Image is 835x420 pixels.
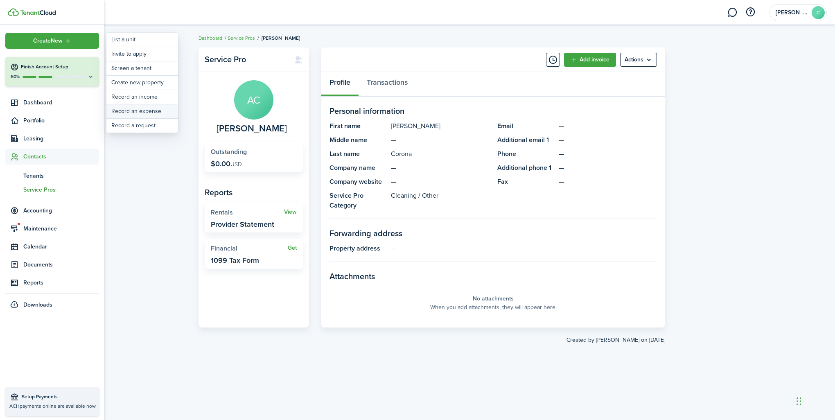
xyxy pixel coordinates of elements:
avatar-text: C [812,6,825,19]
a: Create new property [106,76,178,90]
panel-main-title: Last name [329,149,387,159]
panel-main-section-title: Attachments [329,270,657,282]
a: Service Pros [228,34,255,42]
panel-main-title: Property address [329,244,387,253]
panel-main-title: Phone [497,149,555,159]
panel-main-placeholder-title: No attachments [473,294,514,303]
created-at: Created by [PERSON_NAME] on [DATE] [199,327,665,344]
widget-stats-description: 1099 Tax Form [211,256,259,264]
span: Tenants [23,172,99,180]
a: Record an expense [106,104,178,118]
a: Reports [5,275,99,291]
h4: Finish Account Setup [21,63,94,70]
a: Get [288,245,297,251]
span: Service Pros [23,185,99,194]
iframe: Chat Widget [794,381,835,420]
span: Dashboard [23,98,99,107]
span: Calendar [23,242,99,251]
a: Messaging [724,2,740,23]
button: Open menu [620,53,657,67]
panel-main-title: Additional email 1 [497,135,555,145]
panel-main-placeholder-description: When you add attachments, they will appear here. [430,303,557,312]
button: Invite to apply [106,47,178,61]
a: Setup PaymentsACHpayments online are available now [5,387,99,416]
panel-main-title: Service Pro [205,55,286,64]
p: 50% [10,73,20,80]
a: Service Pros [5,183,99,196]
panel-main-description: — [391,244,657,253]
button: Open menu [5,33,99,49]
span: Portfolio [23,116,99,125]
panel-main-title: Company website [329,177,387,187]
a: Transactions [359,72,416,97]
span: Documents [23,260,99,269]
panel-main-description: Cleaning / Other [391,191,489,210]
panel-main-description: — [391,177,489,187]
button: Open resource center [743,5,757,19]
panel-main-title: Additional phone 1 [497,163,555,173]
menu-btn: Actions [620,53,657,67]
a: Dashboard [199,34,222,42]
avatar-text: AC [234,80,273,120]
span: Downloads [23,300,52,309]
widget-stats-title: Rentals [211,209,284,216]
a: Dashboard [5,95,99,111]
span: Outstanding [211,147,247,156]
span: Reports [23,278,99,287]
span: Maintenance [23,224,99,233]
span: Accounting [23,206,99,215]
panel-main-title: Middle name [329,135,387,145]
span: Andres Corona [217,124,287,134]
span: USD [230,160,242,169]
span: [PERSON_NAME] [262,34,300,42]
button: Timeline [546,53,560,67]
panel-main-title: Email [497,121,555,131]
span: Carmen [776,10,808,16]
panel-main-description: — [559,177,657,187]
p: $0.00 [211,160,242,168]
span: Setup Payments [22,393,95,401]
a: Record a request [106,119,178,133]
a: View [284,209,297,215]
panel-main-description: — [391,163,489,173]
widget-stats-title: Financial [211,245,288,252]
panel-main-description: — [391,135,489,145]
p: ACH [9,402,95,410]
widget-stats-description: Provider Statement [211,220,274,228]
panel-main-section-title: Forwarding address [329,227,657,239]
a: Add invoice [564,53,616,67]
panel-main-description: Corona [391,149,489,159]
panel-main-title: Company name [329,163,387,173]
a: Tenants [5,169,99,183]
a: Screen a tenant [106,61,178,75]
div: Drag [797,389,801,413]
img: TenantCloud [8,8,19,16]
span: payments online are available now [20,402,96,410]
a: Record an income [106,90,178,104]
a: List a unit [106,33,178,47]
panel-main-title: Fax [497,177,555,187]
panel-main-title: Service Pro Category [329,191,387,210]
panel-main-subtitle: Reports [205,186,303,199]
panel-main-section-title: Personal information [329,105,657,117]
panel-main-description: [PERSON_NAME] [391,121,489,131]
span: Contacts [23,152,99,161]
span: Create New [33,38,63,44]
button: Finish Account Setup50% [5,57,99,86]
panel-main-title: First name [329,121,387,131]
span: Leasing [23,134,99,143]
img: TenantCloud [20,10,56,15]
